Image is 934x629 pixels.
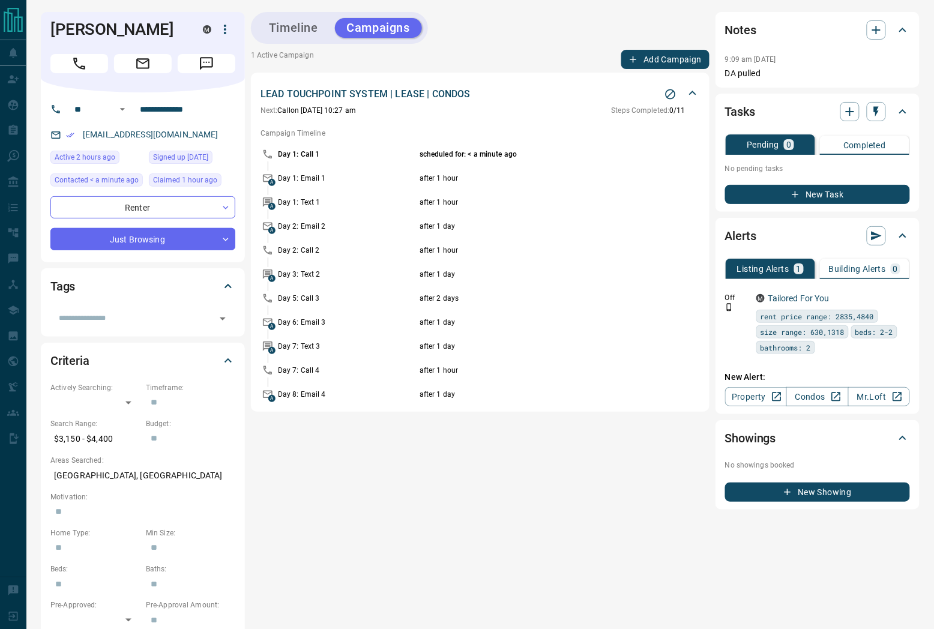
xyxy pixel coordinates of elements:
span: A [268,275,276,282]
div: Sat Sep 13 2025 [50,173,143,190]
p: after 1 hour [420,173,651,184]
p: Pre-Approved: [50,600,140,610]
p: Completed [843,141,886,149]
div: Notes [725,16,910,44]
p: Areas Searched: [50,455,235,466]
h2: Tasks [725,102,755,121]
p: Day 8: Email 4 [278,389,417,400]
h1: [PERSON_NAME] [50,20,185,39]
p: Min Size: [146,528,235,538]
p: after 1 day [420,389,651,400]
p: Day 6: Email 3 [278,317,417,328]
p: New Alert: [725,371,910,384]
p: Day 5: Call 3 [278,293,417,304]
div: Sat Sep 13 2025 [50,151,143,167]
p: Search Range: [50,418,140,429]
button: Campaigns [335,18,422,38]
p: [GEOGRAPHIC_DATA], [GEOGRAPHIC_DATA] [50,466,235,486]
p: Pre-Approval Amount: [146,600,235,610]
span: Claimed 1 hour ago [153,174,217,186]
p: Budget: [146,418,235,429]
span: Call [50,54,108,73]
a: Mr.Loft [848,387,910,406]
p: Listing Alerts [737,265,789,273]
p: No showings booked [725,460,910,471]
span: bathrooms: 2 [761,342,811,354]
div: Tue Aug 05 2025 [149,151,235,167]
p: Home Type: [50,528,140,538]
span: Next: [261,106,278,115]
p: scheduled for: < a minute ago [420,149,651,160]
p: Day 2: Email 2 [278,221,417,232]
span: A [268,323,276,330]
span: Signed up [DATE] [153,151,208,163]
span: Steps Completed: [612,106,670,115]
p: Building Alerts [829,265,886,273]
span: beds: 2-2 [855,326,893,338]
div: mrloft.ca [756,294,765,302]
p: Day 1: Call 1 [278,149,417,160]
button: Open [115,102,130,116]
p: $3,150 - $4,400 [50,429,140,449]
p: 0 / 11 [612,105,685,116]
p: Pending [747,140,779,149]
p: Motivation: [50,492,235,502]
h2: Notes [725,20,756,40]
button: New Showing [725,483,910,502]
a: Condos [786,387,848,406]
button: Timeline [257,18,330,38]
div: Just Browsing [50,228,235,250]
div: Alerts [725,221,910,250]
p: Day 7: Call 4 [278,365,417,376]
div: Sat Sep 13 2025 [149,173,235,190]
p: Day 7: Text 3 [278,341,417,352]
div: mrloft.ca [203,25,211,34]
p: Day 3: Text 2 [278,269,417,280]
p: Off [725,292,749,303]
p: Day 1: Email 1 [278,173,417,184]
span: rent price range: 2835,4840 [761,310,874,322]
p: 9:09 am [DATE] [725,55,776,64]
p: Actively Searching: [50,382,140,393]
div: Tasks [725,97,910,126]
span: A [268,395,276,402]
p: No pending tasks [725,160,910,178]
p: Beds: [50,564,140,574]
p: Call on [DATE] 10:27 am [261,105,356,116]
div: Tags [50,272,235,301]
p: Campaign Timeline [261,128,700,139]
div: LEAD TOUCHPOINT SYSTEM | LEASE | CONDOSStop CampaignNext:Callon [DATE] 10:27 amSteps Completed:0/11 [261,85,700,118]
span: A [268,203,276,210]
span: A [268,347,276,354]
h2: Alerts [725,226,756,245]
p: Day 2: Call 2 [278,245,417,256]
p: 0 [786,140,791,149]
a: [EMAIL_ADDRESS][DOMAIN_NAME] [83,130,218,139]
span: size range: 630,1318 [761,326,845,338]
p: after 1 hour [420,365,651,376]
h2: Showings [725,429,776,448]
p: 0 [893,265,898,273]
button: Stop Campaign [661,85,679,103]
span: A [268,179,276,186]
button: Open [214,310,231,327]
p: Timeframe: [146,382,235,393]
div: Showings [725,424,910,453]
a: Property [725,387,787,406]
span: Message [178,54,235,73]
h2: Criteria [50,351,89,370]
h2: Tags [50,277,75,296]
p: DA pulled [725,67,910,80]
span: Contacted < a minute ago [55,174,139,186]
p: Baths: [146,564,235,574]
div: Renter [50,196,235,218]
p: after 1 day [420,269,651,280]
p: after 1 day [420,221,651,232]
p: LEAD TOUCHPOINT SYSTEM | LEASE | CONDOS [261,87,471,101]
a: Tailored For You [768,293,830,303]
p: after 2 days [420,293,651,304]
div: Criteria [50,346,235,375]
span: Active 2 hours ago [55,151,115,163]
p: after 1 hour [420,197,651,208]
svg: Email Verified [66,131,74,139]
